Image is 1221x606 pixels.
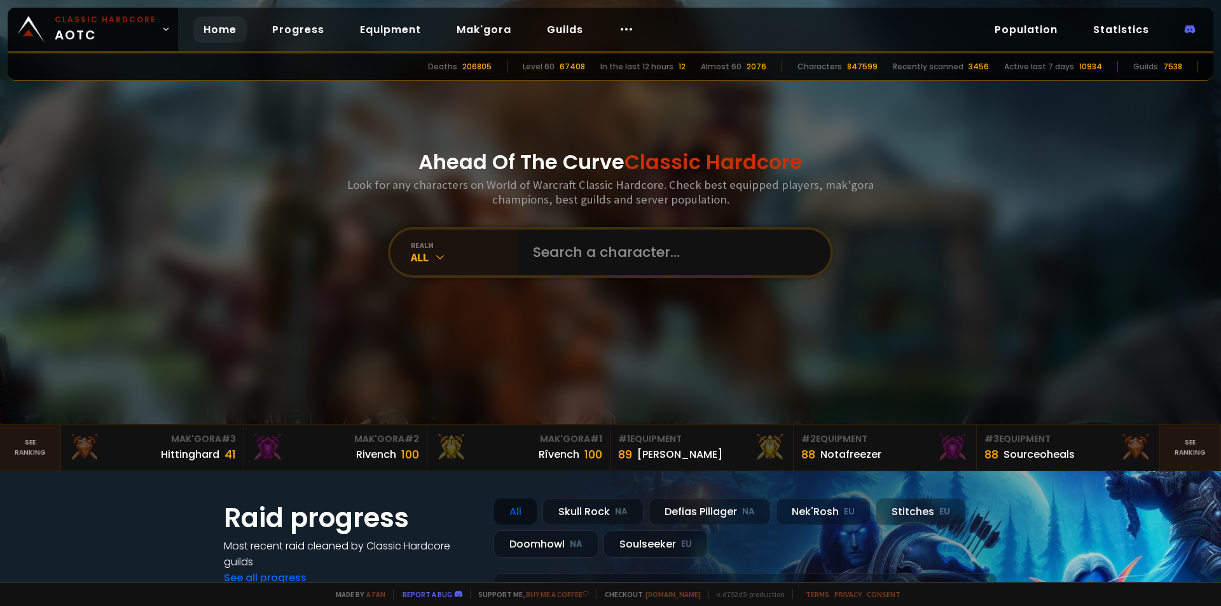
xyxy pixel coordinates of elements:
div: Mak'Gora [252,432,419,446]
small: EU [681,538,692,551]
span: Made by [328,589,385,599]
div: Hittinghard [161,446,219,462]
div: Stitches [876,498,966,525]
div: 100 [584,446,602,463]
div: Notafreezer [820,446,881,462]
small: Classic Hardcore [55,14,156,25]
a: Report a bug [403,589,452,599]
div: [PERSON_NAME] [637,446,722,462]
div: Active last 7 days [1004,61,1074,72]
a: Privacy [834,589,862,599]
h1: Ahead Of The Curve [418,147,803,177]
a: Home [193,17,247,43]
a: [DOMAIN_NAME] [645,589,701,599]
a: Terms [806,589,829,599]
small: NA [570,538,583,551]
span: AOTC [55,14,156,45]
div: Rivench [356,446,396,462]
small: NA [742,506,755,518]
div: Doomhowl [493,530,598,558]
span: # 3 [221,432,236,445]
div: 89 [618,446,632,463]
h1: Raid progress [224,498,478,538]
a: Mak'Gora#3Hittinghard41 [61,425,244,471]
div: Guilds [1133,61,1158,72]
a: Equipment [350,17,431,43]
div: In the last 12 hours [600,61,673,72]
span: v. d752d5 - production [708,589,785,599]
span: # 1 [590,432,602,445]
div: All [493,498,537,525]
a: Guilds [537,17,593,43]
a: Mak'gora [446,17,521,43]
small: NA [615,506,628,518]
div: 206805 [462,61,492,72]
div: 3456 [969,61,989,72]
span: # 2 [404,432,419,445]
a: a fan [366,589,385,599]
span: Checkout [597,589,701,599]
div: Skull Rock [542,498,644,525]
div: 2076 [747,61,766,72]
div: 41 [224,446,236,463]
a: Seeranking [1160,425,1221,471]
div: Mak'Gora [69,432,236,446]
div: Equipment [618,432,785,446]
div: Nek'Rosh [776,498,871,525]
div: 67408 [560,61,585,72]
div: Mak'Gora [435,432,602,446]
h3: Look for any characters on World of Warcraft Classic Hardcore. Check best equipped players, mak'g... [342,177,879,207]
div: Level 60 [523,61,555,72]
div: Almost 60 [701,61,742,72]
a: #2Equipment88Notafreezer [794,425,977,471]
span: # 2 [801,432,816,445]
div: Recently scanned [893,61,963,72]
span: Classic Hardcore [624,148,803,176]
div: realm [411,240,518,250]
div: 847599 [847,61,878,72]
a: #1Equipment89[PERSON_NAME] [610,425,794,471]
div: Equipment [801,432,969,446]
a: Statistics [1083,17,1159,43]
div: Soulseeker [604,530,708,558]
div: All [411,250,518,265]
input: Search a character... [525,230,815,275]
div: 12 [679,61,686,72]
a: Mak'Gora#2Rivench100 [244,425,427,471]
a: Buy me a coffee [526,589,589,599]
div: Rîvench [539,446,579,462]
span: # 3 [984,432,999,445]
div: Sourceoheals [1004,446,1075,462]
div: 88 [801,446,815,463]
div: 88 [984,446,998,463]
a: See all progress [224,570,307,585]
a: #3Equipment88Sourceoheals [977,425,1160,471]
span: # 1 [618,432,630,445]
div: 10934 [1079,61,1102,72]
div: Deaths [428,61,457,72]
a: Consent [867,589,900,599]
span: Support me, [470,589,589,599]
div: 100 [401,446,419,463]
small: EU [939,506,950,518]
a: Mak'Gora#1Rîvench100 [427,425,610,471]
a: Progress [262,17,335,43]
div: Defias Pillager [649,498,771,525]
div: 7538 [1163,61,1182,72]
h4: Most recent raid cleaned by Classic Hardcore guilds [224,538,478,570]
small: EU [844,506,855,518]
a: Population [984,17,1068,43]
div: Characters [797,61,842,72]
div: Equipment [984,432,1152,446]
a: Classic HardcoreAOTC [8,8,178,51]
